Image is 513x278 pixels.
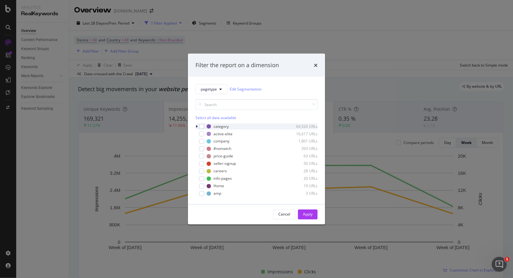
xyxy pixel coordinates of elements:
[213,154,233,159] div: price-guide
[298,209,318,219] button: Apply
[287,139,318,144] div: 1,801 URLs
[505,257,510,262] span: 1
[492,257,507,272] iframe: Intercom live chat
[287,183,318,189] div: 19 URLs
[287,124,318,129] div: 64,520 URLs
[213,161,236,166] div: seller-signup
[273,209,295,219] button: Cancel
[188,54,325,225] div: modal
[278,212,290,217] div: Cancel
[287,176,318,181] div: 20 URLs
[314,61,318,69] div: times
[195,84,227,94] button: pagetype
[213,191,221,196] div: amp
[195,99,318,110] input: Search
[195,115,318,120] div: Select all data available
[213,124,229,129] div: category
[213,139,229,144] div: company
[287,154,318,159] div: 63 URLs
[213,176,232,181] div: info-pages
[195,61,279,69] div: Filter the report on a dimension
[287,131,318,137] div: 16,617 URLs
[287,191,318,196] div: 3 URLs
[213,169,227,174] div: careers
[303,212,313,217] div: Apply
[230,86,261,92] a: Edit Segmentation
[213,131,233,137] div: active-elite
[287,146,318,151] div: 393 URLs
[201,86,217,92] span: pagetype
[287,169,318,174] div: 28 URLs
[213,183,224,189] div: Home
[287,161,318,166] div: 50 URLs
[213,146,231,151] div: #nomatch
